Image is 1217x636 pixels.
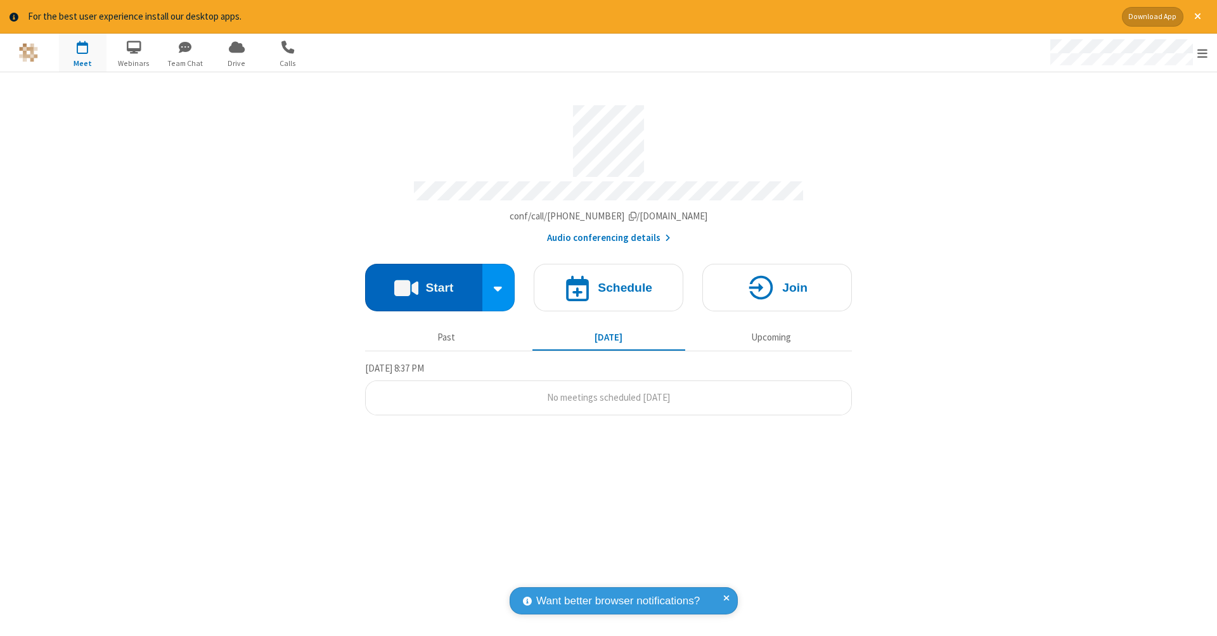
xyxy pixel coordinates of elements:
span: Want better browser notifications? [536,593,700,609]
h4: Join [782,282,808,294]
span: Copy my meeting room link [510,210,708,222]
div: Start conference options [482,264,515,311]
div: For the best user experience install our desktop apps. [28,10,1112,24]
button: Upcoming [695,326,847,350]
button: Download App [1122,7,1183,27]
img: QA Selenium DO NOT DELETE OR CHANGE [19,43,38,62]
span: Calls [264,58,312,69]
button: Logo [4,34,52,72]
section: Account details [365,96,852,245]
button: Close alert [1188,7,1207,27]
button: [DATE] [532,326,685,350]
span: Drive [213,58,261,69]
button: Audio conferencing details [547,231,671,245]
span: Meet [59,58,106,69]
span: Team Chat [162,58,209,69]
button: Past [370,326,523,350]
button: Join [702,264,852,311]
section: Today's Meetings [365,361,852,415]
span: No meetings scheduled [DATE] [547,391,670,403]
button: Schedule [534,264,683,311]
h4: Start [425,282,453,294]
h4: Schedule [598,282,652,294]
button: Copy my meeting room linkCopy my meeting room link [510,209,708,224]
span: Webinars [110,58,158,69]
div: Open menu [1038,34,1217,72]
button: Start [365,264,482,311]
span: [DATE] 8:37 PM [365,362,424,374]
